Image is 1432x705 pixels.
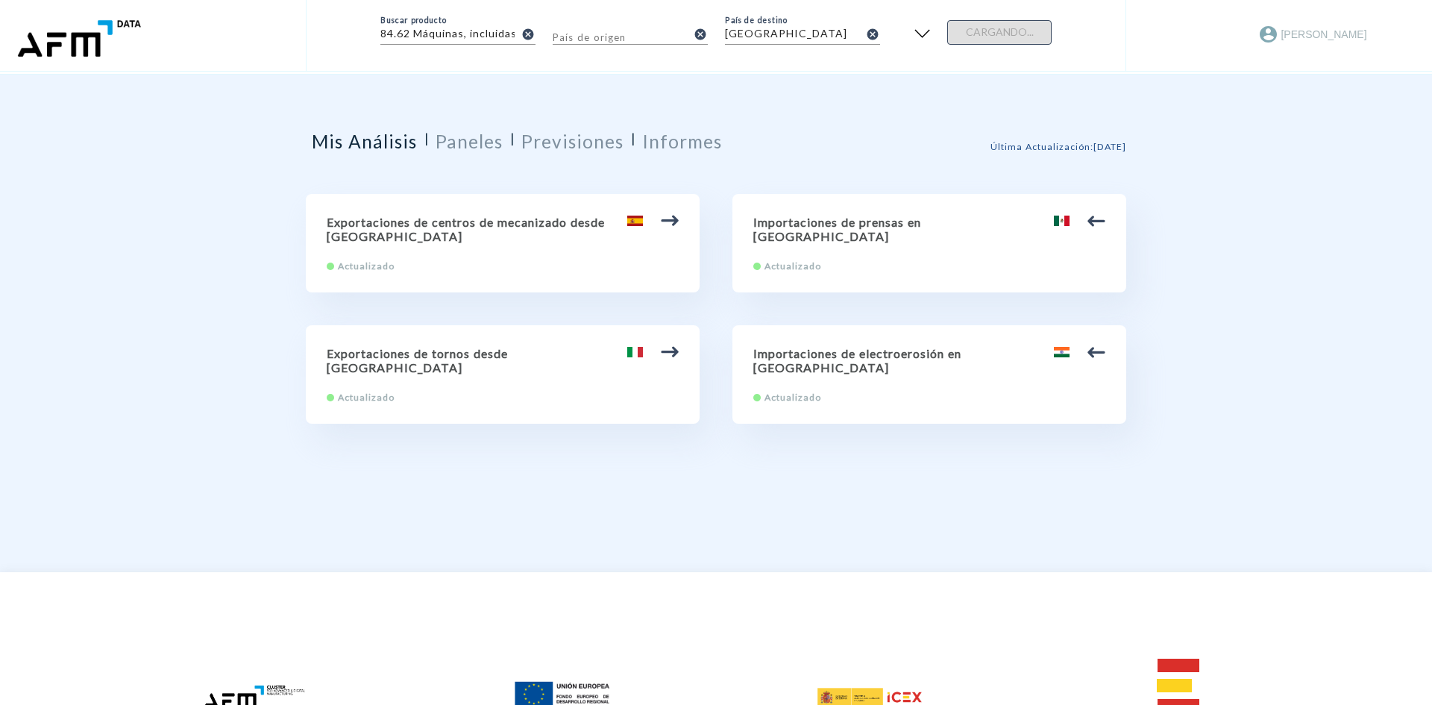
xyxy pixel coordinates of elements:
[380,16,447,25] label: Buscar producto
[338,260,395,272] span: Actualizado
[1087,212,1105,230] img: arrow.svg
[753,215,1105,243] h2: Importaciones de prensas en [GEOGRAPHIC_DATA]
[764,392,821,403] span: Actualizado
[327,215,679,243] h2: Exportaciones de centros de mecanizado desde [GEOGRAPHIC_DATA]
[327,346,679,375] h2: Exportaciones de tornos desde [GEOGRAPHIC_DATA]
[694,28,707,41] i: cancel
[1087,343,1105,361] img: arrow.svg
[521,22,536,46] button: clear-input
[693,22,708,46] button: clear-input
[725,16,788,25] label: País de destino
[436,131,503,152] h2: Paneles
[661,212,679,230] img: arrow.svg
[764,260,821,272] span: Actualizado
[865,22,880,46] button: clear-input
[521,131,624,152] h2: Previsiones
[661,343,679,361] img: arrow.svg
[910,22,935,45] img: open filter
[521,28,535,41] i: cancel
[312,131,417,152] h2: Mis Análisis
[1260,26,1277,43] img: Account Icon
[753,346,1105,375] h2: Importaciones de electroerosión en [GEOGRAPHIC_DATA]
[990,141,1126,152] span: Última Actualización : [DATE]
[866,28,879,41] i: cancel
[642,131,722,152] h2: Informes
[631,131,636,163] span: |
[510,131,515,163] span: |
[12,18,144,59] img: enantio
[338,392,395,403] span: Actualizado
[1260,22,1366,46] button: [PERSON_NAME]
[424,131,430,163] span: |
